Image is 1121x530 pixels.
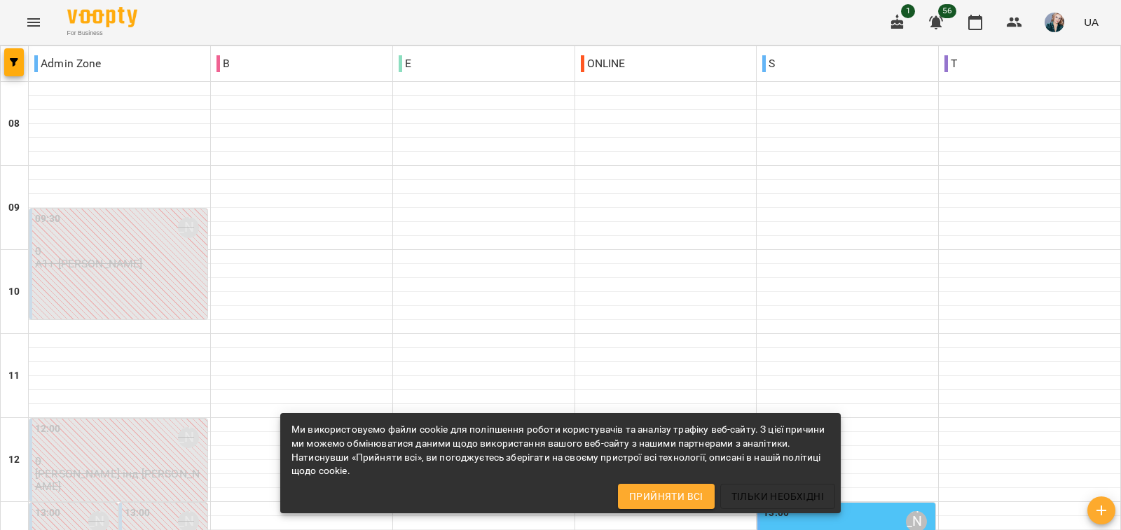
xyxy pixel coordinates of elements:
[399,55,411,72] p: E
[67,29,137,38] span: For Business
[1078,9,1104,35] button: UA
[178,217,199,238] div: Кибаленко Руслана Романівна
[8,116,20,132] h6: 08
[8,284,20,300] h6: 10
[731,488,824,505] span: Тільки необхідні
[901,4,915,18] span: 1
[34,55,102,72] p: Admin Zone
[938,4,956,18] span: 56
[8,452,20,468] h6: 12
[67,7,137,27] img: Voopty Logo
[8,200,20,216] h6: 09
[35,421,61,437] label: 12:00
[1084,15,1099,29] span: UA
[720,484,835,509] button: Тільки необхідні
[35,258,143,270] p: А1+ [PERSON_NAME]
[8,368,20,384] h6: 11
[35,505,61,521] label: 13:00
[35,245,205,257] p: 0
[618,484,715,509] button: Прийняти всі
[35,211,61,227] label: 09:30
[216,55,230,72] p: B
[1045,13,1064,32] img: f478de67e57239878430fd83bbb33d9f.jpeg
[762,55,775,72] p: S
[944,55,957,72] p: T
[1087,496,1115,524] button: Створити урок
[291,417,830,484] div: Ми використовуємо файли cookie для поліпшення роботи користувачів та аналізу трафіку веб-сайту. З...
[125,505,151,521] label: 13:00
[35,468,205,492] p: [PERSON_NAME] інд [PERSON_NAME]
[35,455,205,467] p: 0
[581,55,626,72] p: ONLINE
[17,6,50,39] button: Menu
[178,427,199,448] div: Анастасія Сидорук
[629,488,703,505] span: Прийняти всі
